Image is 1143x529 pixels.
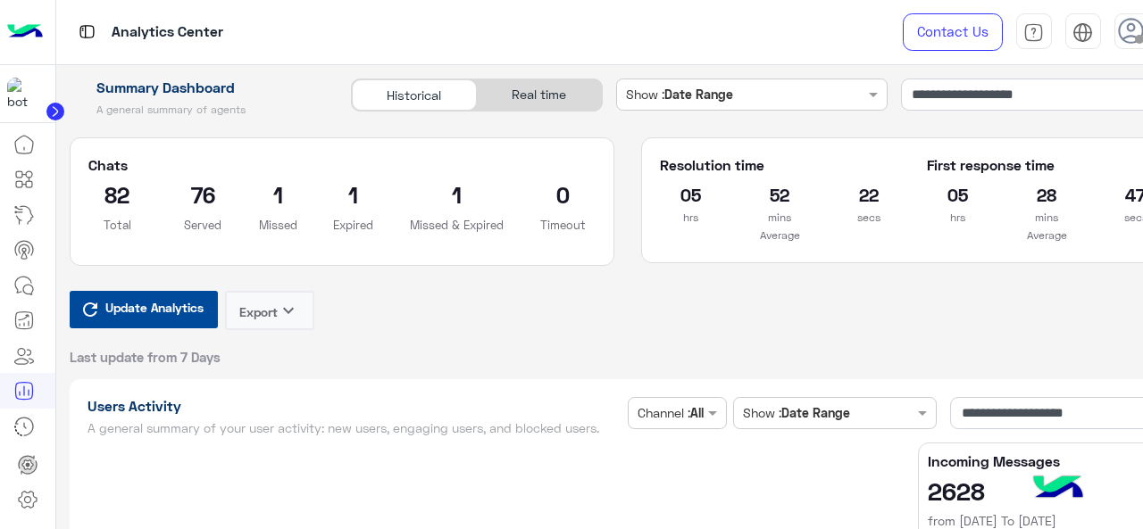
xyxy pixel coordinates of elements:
p: Analytics Center [112,21,223,45]
h2: 52 [748,180,811,209]
h5: Chats [88,156,596,174]
i: keyboard_arrow_down [278,300,299,321]
p: hrs [927,209,989,227]
h5: A general summary of agents [70,103,331,117]
img: tab [1023,22,1044,43]
div: Historical [352,79,477,111]
span: Update Analytics [101,295,208,319]
h1: Users Activity [88,397,622,415]
h5: A general summary of your user activity: new users, engaging users, and blocked users. [88,421,622,435]
h2: 1 [259,180,297,209]
a: tab [1016,13,1052,51]
img: tab [76,21,98,43]
p: hrs [660,209,722,227]
h2: 05 [927,180,989,209]
h2: 1 [324,180,383,209]
a: Contact Us [903,13,1003,51]
p: Missed & Expired [410,216,504,234]
p: Total [88,216,147,234]
p: Served [173,216,232,234]
img: hulul-logo.png [1027,458,1089,520]
p: Timeout [530,216,596,234]
p: Missed [259,216,297,234]
button: Update Analytics [70,291,218,328]
h2: 05 [660,180,722,209]
h2: 1 [410,180,504,209]
div: Real time [477,79,602,111]
button: Exportkeyboard_arrow_down [225,291,314,330]
span: Last update from 7 Days [70,348,221,366]
img: tab [1072,22,1093,43]
p: secs [838,209,900,227]
h2: 0 [530,180,596,209]
h2: 82 [88,180,147,209]
img: Logo [7,13,43,51]
h2: 76 [173,180,232,209]
p: mins [748,209,811,227]
h2: 22 [838,180,900,209]
p: mins [1015,209,1078,227]
p: Expired [324,216,383,234]
img: 317874714732967 [7,78,39,110]
h5: Resolution time [660,156,900,174]
h1: Summary Dashboard [70,79,331,96]
p: Average [660,227,900,244]
h2: 28 [1015,180,1078,209]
